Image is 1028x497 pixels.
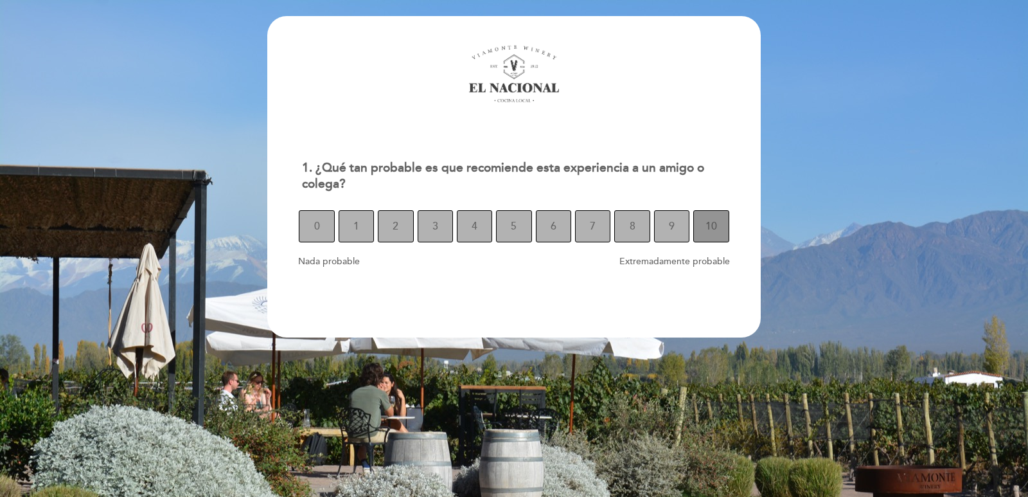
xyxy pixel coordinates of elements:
[654,210,689,242] button: 9
[575,210,610,242] button: 7
[536,210,571,242] button: 6
[432,208,438,244] span: 3
[353,208,359,244] span: 1
[298,256,360,267] span: Nada probable
[292,152,736,200] div: 1. ¿Qué tan probable es que recomiende esta experiencia a un amigo o colega?
[669,208,675,244] span: 9
[590,208,596,244] span: 7
[457,210,492,242] button: 4
[630,208,635,244] span: 8
[378,210,413,242] button: 2
[299,210,334,242] button: 0
[418,210,453,242] button: 3
[496,210,531,242] button: 5
[705,208,717,244] span: 10
[614,210,650,242] button: 8
[469,29,559,119] img: header_1682616148.png
[393,208,398,244] span: 2
[314,208,320,244] span: 0
[472,208,477,244] span: 4
[511,208,517,244] span: 5
[551,208,556,244] span: 6
[619,256,730,267] span: Extremadamente probable
[693,210,729,242] button: 10
[339,210,374,242] button: 1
